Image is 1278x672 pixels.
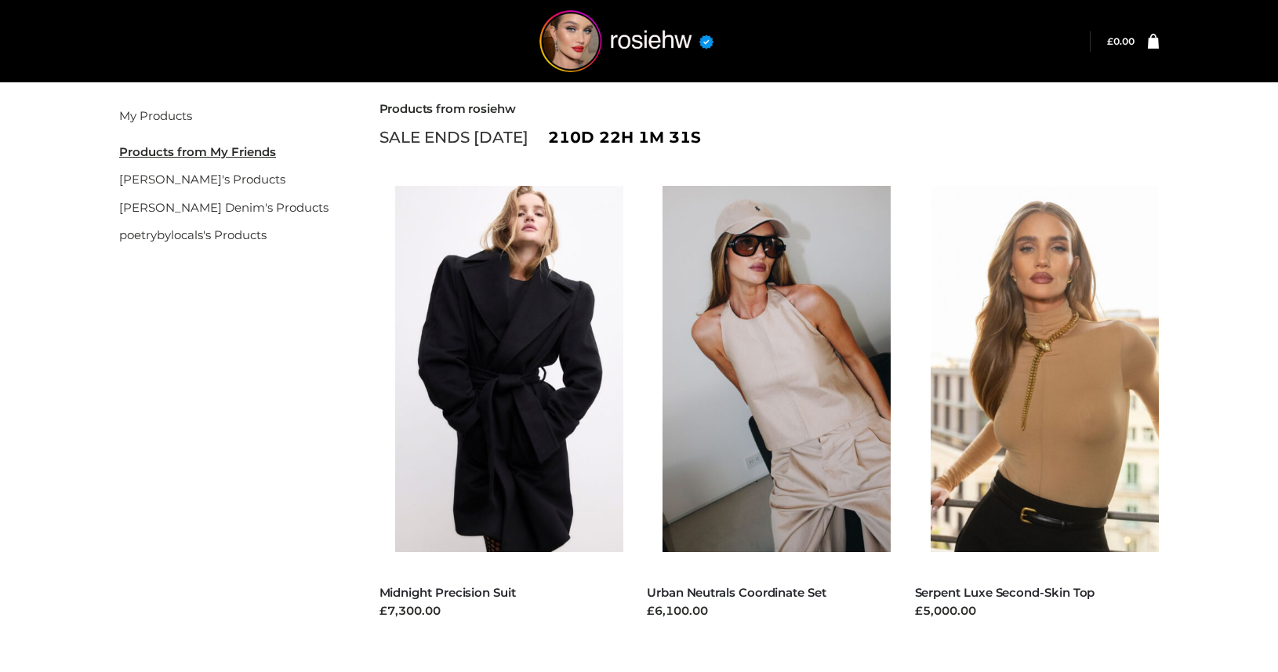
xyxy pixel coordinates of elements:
[548,124,701,151] span: 210d 22h 1m 31s
[647,602,891,620] div: £6,100.00
[119,200,329,215] a: [PERSON_NAME] Denim's Products
[915,585,1095,600] a: Serpent Luxe Second-Skin Top
[379,102,1160,116] h2: Products from rosiehw
[379,602,624,620] div: £7,300.00
[1107,35,1135,47] bdi: 0.00
[119,108,192,123] a: My Products
[379,124,1160,151] div: SALE ENDS [DATE]
[119,144,276,159] u: Products from My Friends
[509,10,744,72] img: rosiehw
[119,172,285,187] a: [PERSON_NAME]'s Products
[1107,35,1113,47] span: £
[915,602,1160,620] div: £5,000.00
[647,585,826,600] a: Urban Neutrals Coordinate Set
[379,585,516,600] a: Midnight Precision Suit
[1107,35,1135,47] a: £0.00
[119,227,267,242] a: poetrybylocals's Products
